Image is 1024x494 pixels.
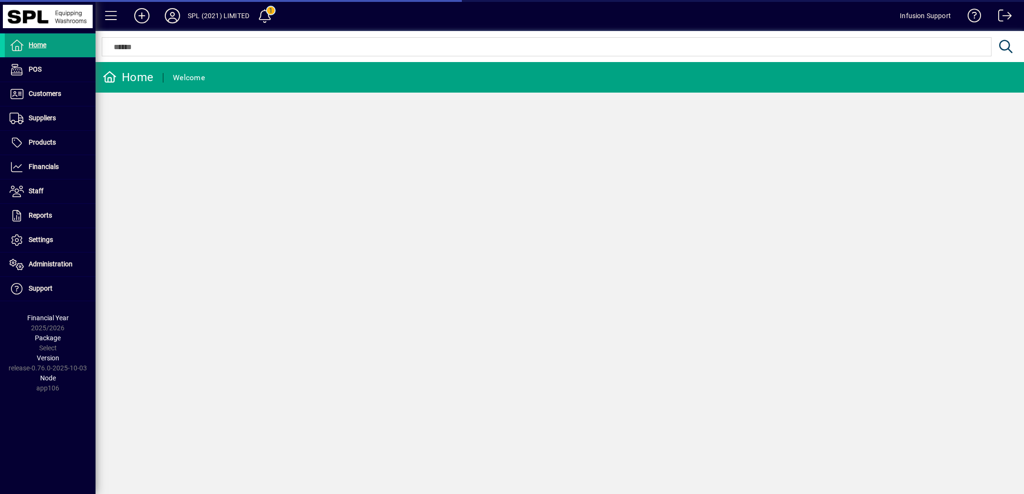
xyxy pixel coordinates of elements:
a: Settings [5,228,96,252]
span: Node [40,374,56,382]
a: Customers [5,82,96,106]
div: Welcome [173,70,205,85]
span: POS [29,65,42,73]
a: Financials [5,155,96,179]
a: Products [5,131,96,155]
span: Financial Year [27,314,69,322]
button: Add [127,7,157,24]
span: Products [29,138,56,146]
div: Infusion Support [900,8,951,23]
span: Suppliers [29,114,56,122]
span: Settings [29,236,53,243]
a: Reports [5,204,96,228]
span: Version [37,354,59,362]
span: Administration [29,260,73,268]
a: Suppliers [5,106,96,130]
span: Support [29,284,53,292]
a: Staff [5,179,96,203]
span: Home [29,41,46,49]
a: POS [5,58,96,82]
span: Customers [29,90,61,97]
a: Administration [5,252,96,276]
a: Support [5,277,96,301]
a: Knowledge Base [960,2,981,33]
div: SPL (2021) LIMITED [188,8,249,23]
a: Logout [991,2,1012,33]
button: Profile [157,7,188,24]
span: Financials [29,163,59,170]
div: Home [103,70,153,85]
span: Staff [29,187,43,195]
span: Package [35,334,61,342]
span: Reports [29,211,52,219]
